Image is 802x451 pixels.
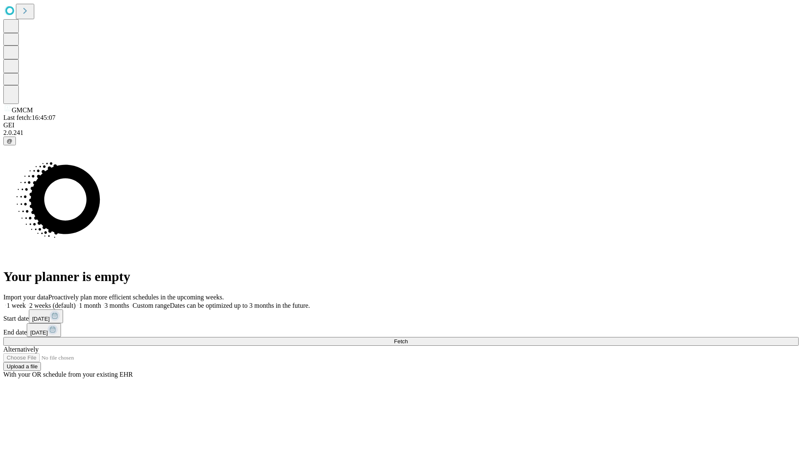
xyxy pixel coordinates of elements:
[32,316,50,322] span: [DATE]
[79,302,101,309] span: 1 month
[3,309,799,323] div: Start date
[3,346,38,353] span: Alternatively
[3,129,799,137] div: 2.0.241
[3,323,799,337] div: End date
[170,302,310,309] span: Dates can be optimized up to 3 months in the future.
[394,338,408,345] span: Fetch
[104,302,129,309] span: 3 months
[7,302,26,309] span: 1 week
[12,106,33,114] span: GMCM
[30,329,48,336] span: [DATE]
[29,302,76,309] span: 2 weeks (default)
[132,302,170,309] span: Custom range
[29,309,63,323] button: [DATE]
[3,294,48,301] span: Import your data
[3,122,799,129] div: GEI
[3,371,133,378] span: With your OR schedule from your existing EHR
[3,269,799,284] h1: Your planner is empty
[3,337,799,346] button: Fetch
[7,138,13,144] span: @
[3,137,16,145] button: @
[3,114,56,121] span: Last fetch: 16:45:07
[27,323,61,337] button: [DATE]
[3,362,41,371] button: Upload a file
[48,294,224,301] span: Proactively plan more efficient schedules in the upcoming weeks.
